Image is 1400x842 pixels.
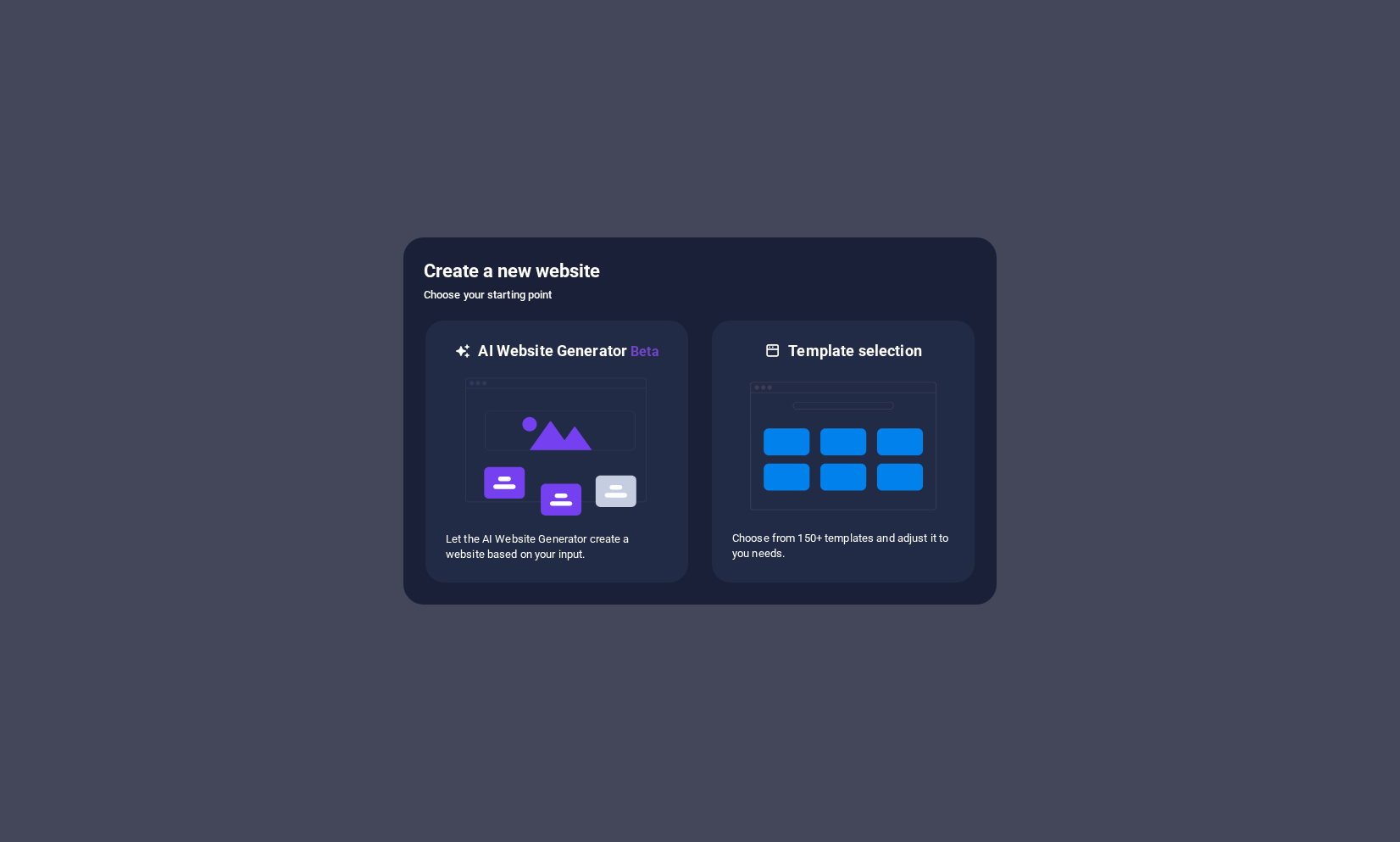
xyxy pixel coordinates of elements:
div: AI Website GeneratorBetaaiLet the AI Website Generator create a website based on your input. [424,319,690,584]
h6: AI Website Generator [478,341,658,362]
div: Template selectionChoose from 150+ templates and adjust it to you needs. [710,319,976,584]
p: Choose from 150+ templates and adjust it to you needs. [732,531,954,561]
h5: Create a new website [424,258,976,285]
span: Beta [627,343,659,360]
h6: Choose your starting point [424,285,976,305]
p: Let the AI Website Generator create a website based on your input. [446,532,668,562]
img: ai [464,362,650,532]
h6: Template selection [788,341,921,361]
